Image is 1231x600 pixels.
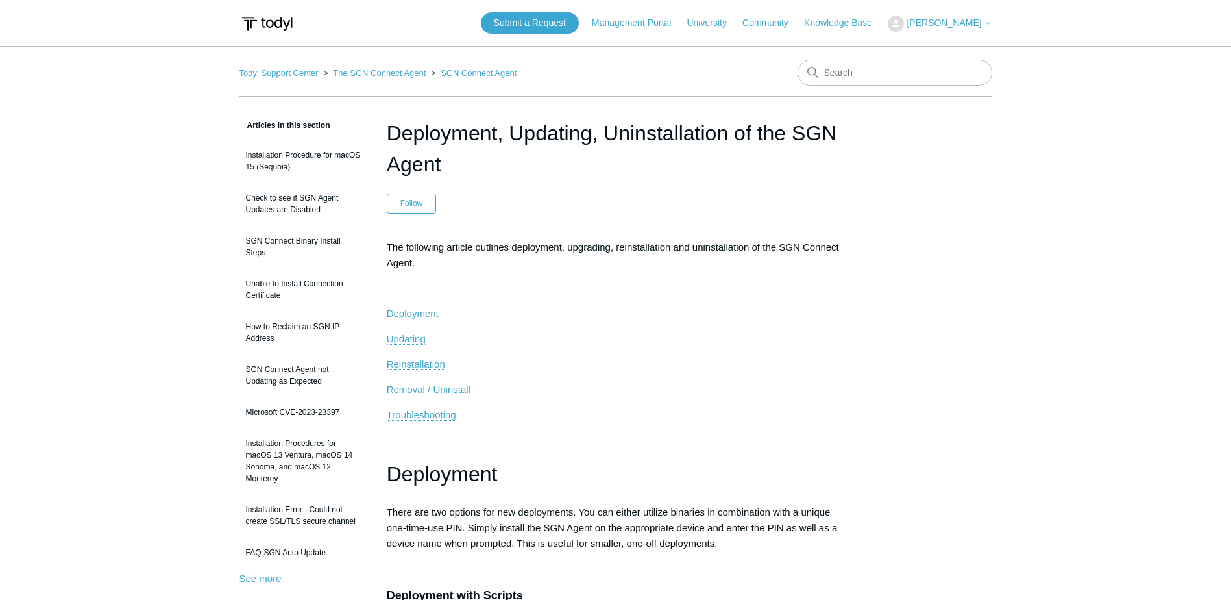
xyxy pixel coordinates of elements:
[907,18,981,28] span: [PERSON_NAME]
[687,16,739,30] a: University
[387,194,437,213] button: Follow Article
[239,186,367,222] a: Check to see if SGN Agent Updates are Disabled
[239,573,282,584] a: See more
[387,506,838,549] span: There are two options for new deployments. You can either utilize binaries in combination with a ...
[387,384,470,395] a: Removal / Uninstall
[387,333,426,344] span: Updating
[592,16,684,30] a: Management Portal
[239,121,330,130] span: Articles in this section
[387,409,456,420] span: Troubleshooting
[239,68,321,78] li: Todyl Support Center
[239,271,367,308] a: Unable to Install Connection Certificate
[239,12,295,36] img: Todyl Support Center Help Center home page
[333,68,426,78] a: The SGN Connect Agent
[321,68,428,78] li: The SGN Connect Agent
[387,358,445,369] span: Reinstallation
[239,68,319,78] a: Todyl Support Center
[387,333,426,345] a: Updating
[239,229,367,265] a: SGN Connect Binary Install Steps
[428,68,517,78] li: SGN Connect Agent
[239,497,367,534] a: Installation Error - Could not create SSL/TLS secure channel
[387,358,445,370] a: Reinstallation
[387,462,498,486] span: Deployment
[239,540,367,565] a: FAQ-SGN Auto Update
[441,68,517,78] a: SGN Connect Agent
[239,431,367,491] a: Installation Procedures for macOS 13 Ventura, macOS 14 Sonoma, and macOS 12 Monterey
[742,16,801,30] a: Community
[387,308,439,319] a: Deployment
[387,242,839,268] span: The following article outlines deployment, upgrading, reinstallation and uninstallation of the SG...
[239,357,367,394] a: SGN Connect Agent not Updating as Expected
[239,400,367,425] a: Microsoft CVE-2023-23397
[888,16,992,32] button: [PERSON_NAME]
[387,118,845,180] h1: Deployment, Updating, Uninstallation of the SGN Agent
[387,409,456,421] a: Troubleshooting
[804,16,885,30] a: Knowledge Base
[239,143,367,179] a: Installation Procedure for macOS 15 (Sequoia)
[239,314,367,351] a: How to Reclaim an SGN IP Address
[481,12,579,34] a: Submit a Request
[798,60,992,86] input: Search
